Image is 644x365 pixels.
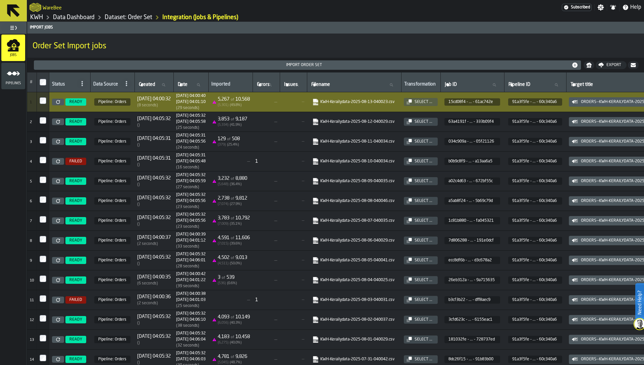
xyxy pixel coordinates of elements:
span: 91a3f5fe-0364-48fb-a154-6edc60c340a6 [508,356,562,363]
label: InputCheckbox-label-react-aria8420809067-:r4k: [40,335,46,342]
span: ( 5,334 ) [218,123,228,127]
span: label [311,82,330,87]
span: 63a4191f - ... - 333b09f4 [448,119,495,124]
span: 91a3f5fe-0364-48fb-a154-6edc60c340a6 [508,276,562,284]
label: button-toggle-Notifications [607,4,619,11]
span: 1c81b880-2af8-4c4b-91b6-a652fa045321 [444,217,500,224]
span: — [255,178,277,184]
a: READY [64,217,88,224]
span: 91a3f5fe-0364-48fb-a154-6edc60c340a6 [508,138,562,145]
a: link-to-/wh/i/4fb45246-3b77-4bb5-b880-c337c3c5facb/data/orders/ [105,14,152,21]
span: 3 [30,140,32,144]
div: 3,232 8,880 [218,176,247,181]
span: 91a3f5fe-0364-48fb-a154-6edc60c340a6 [94,336,130,343]
span: label [257,82,270,87]
div: Export [604,63,624,67]
span: — [255,119,277,124]
div: Select ... [412,278,435,282]
a: FAILED [64,296,88,304]
span: 91a3f5fe-0364-48fb-a154-6edc60c340a6 [94,276,130,284]
label: InputCheckbox-label-react-aria8420809067-:r4i: [40,295,46,302]
button: button- [628,61,639,69]
a: link-to-https://import.app.warebee.com/b0b9c8f9-083b-4517-a2b6-1c59a13aa6a5/input/input.csv?X-Amz... [312,158,394,165]
span: 91a3f5fe-0364-48fb-a154-6edc60c340a6 [94,356,130,363]
div: Imported [211,82,250,88]
span: — [282,139,304,144]
div: Data Source [93,82,120,88]
input: InputCheckbox-label-react-aria8420809067-:r4e: [40,216,46,223]
button: button-Import Order Set [34,60,581,70]
a: link-to-https://import.app.warebee.com/15cd08f4-5fb3-46a2-a821-022361ac742e/input/input.csv?X-Amz... [312,99,394,105]
span: ( 379 ) [218,143,226,147]
a: READY [64,118,88,125]
span: KWH-Kerailydata-2025-08-03-040031.csv [311,295,397,305]
div: Select ... [412,357,435,362]
span: 8dc26f15-9393-4512-a6a2-d6a191b83b00 [444,356,500,363]
span: 91a3f5fe-0364-48fb-a154-6edc60c340a6 [508,257,562,264]
span: label [139,82,155,87]
h2: Sub Title [33,40,639,41]
span: [DATE] 04:05:31 [137,136,171,141]
a: READY [64,257,88,264]
a: link-to-/wh/i/4fb45246-3b77-4bb5-b880-c337c3c5facb [30,14,43,21]
span: 1 [30,101,32,104]
div: Started at 1754787931902 [176,153,206,158]
span: # [30,80,33,85]
span: 91a3f5fe-0364-48fb-a154-6edc60c340a6 [94,257,130,264]
input: label [138,81,171,89]
span: b3cf3b22-1b5e-4d25-8ce4-fad2dff8aec9 [444,296,500,304]
span: READY [69,199,82,203]
div: Select ... [412,159,435,164]
span: 91a3f5fe-0364-48fb-a154-6edc60c340a6 [94,98,130,106]
div: Time between creation and start (import delay / Re-Import) [137,123,171,127]
input: label [176,81,206,89]
span: [DATE] 04:05:32 [137,116,171,121]
button: button-Select ... [404,118,438,126]
div: Started at 1754701532661 [176,173,206,177]
span: 63a4191f-89fd-4c77-810b-7d5b333b09f4 [444,118,500,125]
label: InputCheckbox-label-react-aria8420809067-:r4l: [40,355,46,361]
a: link-to-https://import.app.warebee.com/3cfd623c-ee4c-44a5-946f-2edc6155eac1/input/input.csv?X-Amz... [312,316,394,323]
span: [DATE] 04:00:32 [137,96,171,102]
span: ( 25.4 %) [227,143,239,147]
span: — [282,119,304,124]
label: InputCheckbox-label-react-aria8420809067-:r4g: [40,256,46,262]
span: 91a3f5fe-0364-48fb-a154-6edc60c340a6 [508,336,562,343]
div: Select ... [412,100,435,104]
span: — [255,139,277,144]
label: button-toggle-Settings [595,4,607,11]
div: Integration (Jobs & Pipelines) [162,14,238,21]
span: KWH-Kerailydata-2025-08-01-040029.csv [311,335,397,344]
div: Status [52,82,75,88]
label: InputCheckbox-label-react-aria8420809067-:r4j: [40,315,46,322]
h2: Sub Title [43,4,62,11]
button: button-Select ... [404,157,438,165]
a: link-to-/wh/i/4fb45246-3b77-4bb5-b880-c337c3c5facb/settings/billing [562,4,592,11]
span: READY [69,119,82,124]
span: a02c4d63 - ... - 672bf55c [448,179,495,184]
span: b0b9c8f9-083b-4517-a2b6-1c59a13aa6a5 [444,158,500,165]
label: InputCheckbox-label-react-aria8420809067-:r4a: [40,137,46,144]
input: label [283,81,304,89]
a: link-to-https://import.app.warebee.com/a02c4d63-f186-49e1-a9e9-de6f672bf55c/input/input.csv?X-Amz... [312,178,394,185]
button: button-Select ... [404,217,438,225]
a: link-to-https://import.app.warebee.com/034c909a-15fe-4bfa-97d9-f1f505f21126/input/input.csv?X-Amz... [312,138,394,145]
span: of [231,177,234,181]
span: KWH-Kerailydata-2025-08-04-040025.csv [311,275,397,285]
div: Time between creation and start (import delay / Re-Import) [137,143,171,147]
button: button-Select ... [404,355,438,363]
a: READY [64,316,88,323]
div: Select ... [412,298,435,302]
a: link-to-https://import.app.warebee.com/7d806288-9dac-4795-b538-5dba191e0dcf/input/input.csv?X-Amz... [312,237,394,244]
span: — [211,159,250,164]
a: link-to-https://import.app.warebee.com/63a4191f-89fd-4c77-810b-7d5b333b09f4/input/input.csv?X-Amz... [312,118,394,125]
button: button-Select ... [404,276,438,284]
span: label [571,82,593,87]
span: 91a3f5fe-0364-48fb-a154-6edc60c340a6 [94,316,130,323]
span: 15cd08f4-5fb3-46a2-a821-022361ac742e [444,98,500,106]
span: KWH-Kerailydata-2025-08-07-040035.csv [311,216,397,225]
button: button-Select ... [404,98,438,106]
span: 91a3f5fe-0364-48fb-a154-6edc60c340a6 [508,316,562,323]
a: READY [64,197,88,205]
button: button-Select ... [404,256,438,264]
